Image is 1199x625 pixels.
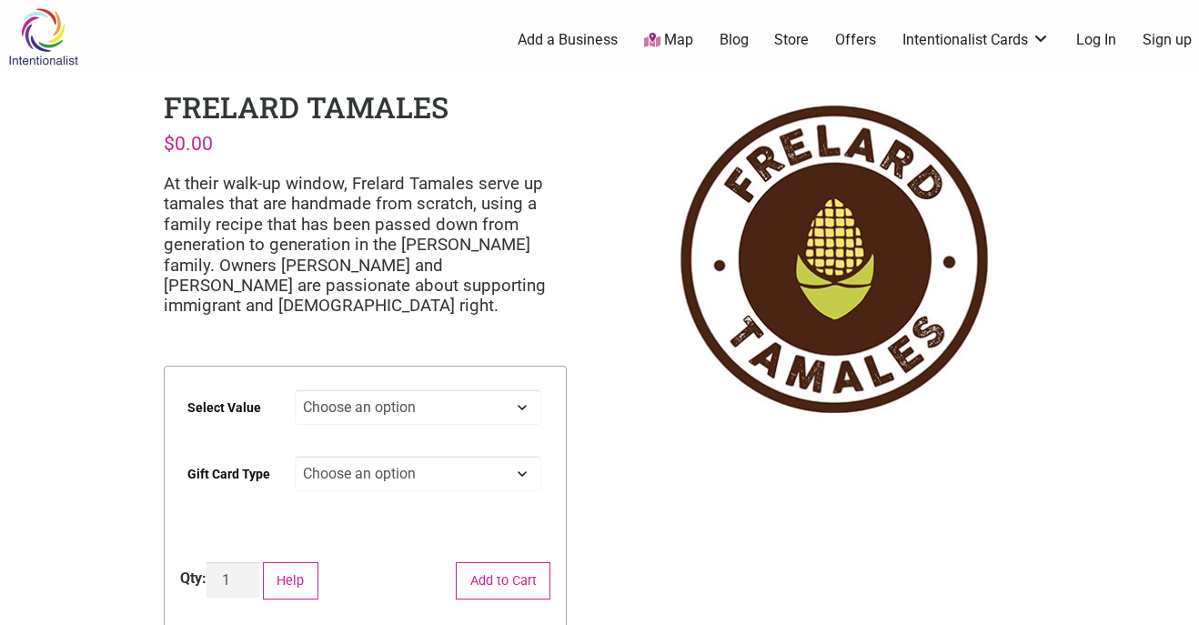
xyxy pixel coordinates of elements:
[518,30,618,50] a: Add a Business
[164,132,175,155] span: $
[187,388,261,428] label: Select Value
[180,568,207,590] div: Qty:
[720,30,749,50] a: Blog
[774,30,809,50] a: Store
[263,562,318,600] button: Help
[1143,30,1192,50] a: Sign up
[187,454,270,495] label: Gift Card Type
[1076,30,1116,50] a: Log In
[164,87,448,126] h1: Frelard Tamales
[456,562,550,600] button: Add to Cart
[902,30,1050,50] a: Intentionalist Cards
[164,132,213,155] bdi: 0.00
[835,30,876,50] a: Offers
[164,174,567,317] p: At their walk-up window, Frelard Tamales serve up tamales that are handmade from scratch, using a...
[632,87,1035,431] img: Frelard Tamales logo
[644,30,693,51] a: Map
[207,562,259,598] input: Product quantity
